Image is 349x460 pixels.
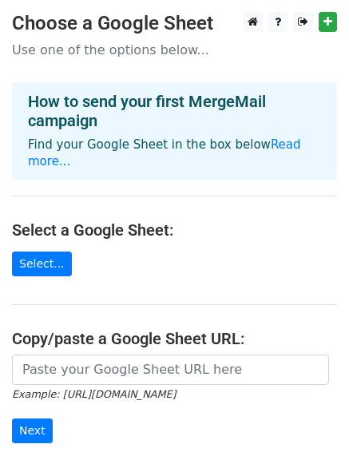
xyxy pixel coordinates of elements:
[12,388,176,400] small: Example: [URL][DOMAIN_NAME]
[12,329,337,348] h4: Copy/paste a Google Sheet URL:
[28,137,301,169] a: Read more...
[12,220,337,240] h4: Select a Google Sheet:
[28,92,321,130] h4: How to send your first MergeMail campaign
[12,42,337,58] p: Use one of the options below...
[12,252,72,276] a: Select...
[12,12,337,35] h3: Choose a Google Sheet
[12,418,53,443] input: Next
[28,137,321,170] p: Find your Google Sheet in the box below
[12,355,329,385] input: Paste your Google Sheet URL here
